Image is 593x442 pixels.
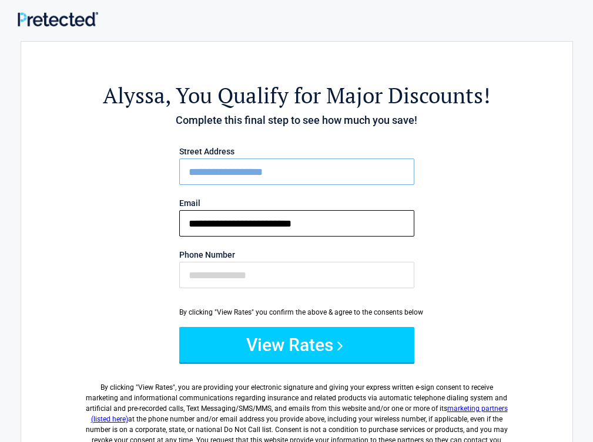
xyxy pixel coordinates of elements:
[103,81,165,110] span: Alyssa
[86,81,508,110] h2: , You Qualify for Major Discounts!
[179,251,414,259] label: Phone Number
[179,327,414,362] button: View Rates
[179,307,414,318] div: By clicking "View Rates" you confirm the above & agree to the consents below
[179,147,414,156] label: Street Address
[18,12,98,26] img: Main Logo
[179,199,414,207] label: Email
[86,113,508,128] h4: Complete this final step to see how much you save!
[138,383,173,392] span: View Rates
